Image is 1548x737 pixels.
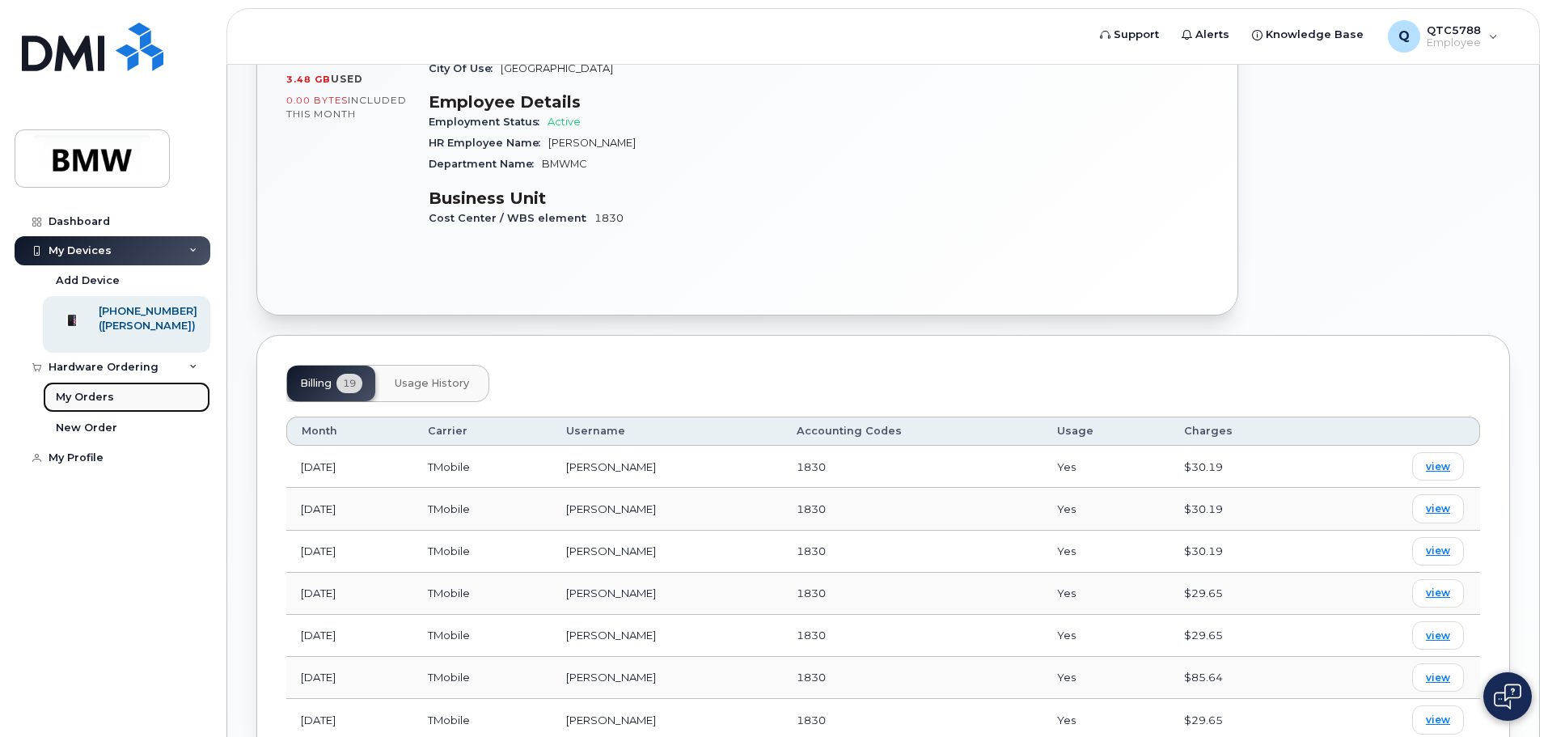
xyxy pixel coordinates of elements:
[1043,446,1169,488] td: Yes
[1426,586,1450,600] span: view
[286,488,413,530] td: [DATE]
[1412,579,1464,608] a: view
[1184,628,1305,643] div: $29.65
[1043,488,1169,530] td: Yes
[1426,460,1450,474] span: view
[1089,19,1170,51] a: Support
[1184,544,1305,559] div: $30.19
[429,137,548,149] span: HR Employee Name
[1043,657,1169,699] td: Yes
[429,92,809,112] h3: Employee Details
[1170,19,1241,51] a: Alerts
[797,502,826,515] span: 1830
[429,188,809,208] h3: Business Unit
[429,62,501,74] span: City Of Use
[413,446,552,488] td: TMobile
[1184,586,1305,601] div: $29.65
[1377,20,1509,53] div: QTC5788
[797,629,826,642] span: 1830
[1043,615,1169,657] td: Yes
[1043,417,1169,446] th: Usage
[1494,684,1521,709] img: Open chat
[782,417,1043,446] th: Accounting Codes
[1427,36,1481,49] span: Employee
[1398,27,1410,46] span: Q
[413,417,552,446] th: Carrier
[1412,621,1464,650] a: view
[286,573,413,615] td: [DATE]
[1184,670,1305,685] div: $85.64
[1241,19,1375,51] a: Knowledge Base
[331,73,363,85] span: used
[1184,460,1305,475] div: $30.19
[413,615,552,657] td: TMobile
[552,615,782,657] td: [PERSON_NAME]
[286,417,413,446] th: Month
[1426,502,1450,516] span: view
[552,573,782,615] td: [PERSON_NAME]
[1412,452,1464,481] a: view
[1184,502,1305,517] div: $30.19
[413,488,552,530] td: TMobile
[286,74,331,85] span: 3.48 GB
[542,158,587,170] span: BMWMC
[1427,23,1481,36] span: QTC5788
[1412,494,1464,523] a: view
[552,531,782,573] td: [PERSON_NAME]
[286,446,413,488] td: [DATE]
[413,657,552,699] td: TMobile
[1043,573,1169,615] td: Yes
[1114,27,1159,43] span: Support
[1426,544,1450,558] span: view
[395,377,469,390] span: Usage History
[797,714,826,726] span: 1830
[552,417,782,446] th: Username
[594,212,624,224] span: 1830
[286,95,348,106] span: 0.00 Bytes
[429,116,548,128] span: Employment Status
[548,137,636,149] span: [PERSON_NAME]
[1169,417,1320,446] th: Charges
[501,62,613,74] span: [GEOGRAPHIC_DATA]
[1426,671,1450,685] span: view
[797,544,826,557] span: 1830
[1426,713,1450,727] span: view
[286,657,413,699] td: [DATE]
[286,615,413,657] td: [DATE]
[797,587,826,599] span: 1830
[552,657,782,699] td: [PERSON_NAME]
[1412,705,1464,734] a: view
[552,446,782,488] td: [PERSON_NAME]
[1426,629,1450,643] span: view
[797,460,826,473] span: 1830
[1195,27,1229,43] span: Alerts
[1412,537,1464,565] a: view
[429,212,594,224] span: Cost Center / WBS element
[797,671,826,684] span: 1830
[1184,713,1305,728] div: $29.65
[413,531,552,573] td: TMobile
[1412,663,1464,692] a: view
[413,573,552,615] td: TMobile
[548,116,581,128] span: Active
[429,158,542,170] span: Department Name
[1043,531,1169,573] td: Yes
[286,531,413,573] td: [DATE]
[552,488,782,530] td: [PERSON_NAME]
[1266,27,1364,43] span: Knowledge Base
